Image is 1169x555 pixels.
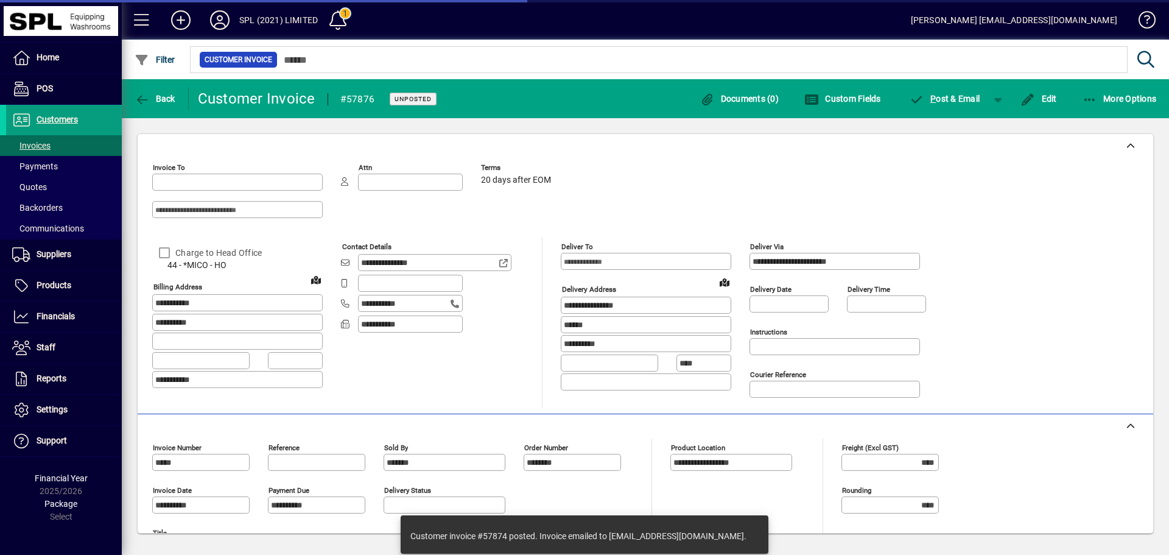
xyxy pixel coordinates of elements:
[524,444,568,452] mat-label: Order number
[37,83,53,93] span: POS
[153,444,202,452] mat-label: Invoice number
[6,177,122,197] a: Quotes
[700,94,779,104] span: Documents (0)
[132,88,178,110] button: Back
[910,94,980,104] span: ost & Email
[804,94,881,104] span: Custom Fields
[340,90,375,109] div: #57876
[561,242,593,251] mat-label: Deliver To
[12,203,63,213] span: Backorders
[152,259,323,272] span: 44 - *MICO - HO
[122,88,189,110] app-page-header-button: Back
[37,311,75,321] span: Financials
[1083,94,1157,104] span: More Options
[306,270,326,289] a: View on map
[12,141,51,150] span: Invoices
[842,486,871,495] mat-label: Rounding
[6,333,122,363] a: Staff
[37,436,67,445] span: Support
[37,52,59,62] span: Home
[153,529,167,537] mat-label: Title
[198,89,315,108] div: Customer Invoice
[671,444,725,452] mat-label: Product location
[44,499,77,509] span: Package
[6,302,122,332] a: Financials
[1017,88,1060,110] button: Edit
[930,94,936,104] span: P
[12,182,47,192] span: Quotes
[6,156,122,177] a: Payments
[750,242,784,251] mat-label: Deliver via
[359,163,372,172] mat-label: Attn
[269,486,309,495] mat-label: Payment due
[35,473,88,483] span: Financial Year
[37,249,71,259] span: Suppliers
[6,239,122,270] a: Suppliers
[750,285,792,294] mat-label: Delivery date
[750,328,787,336] mat-label: Instructions
[6,197,122,218] a: Backorders
[481,175,551,185] span: 20 days after EOM
[715,272,734,292] a: View on map
[842,444,899,452] mat-label: Freight (excl GST)
[269,444,300,452] mat-label: Reference
[848,285,890,294] mat-label: Delivery time
[6,218,122,239] a: Communications
[37,115,78,124] span: Customers
[12,224,84,233] span: Communications
[6,364,122,394] a: Reports
[750,370,806,379] mat-label: Courier Reference
[1079,88,1160,110] button: More Options
[6,74,122,104] a: POS
[161,9,200,31] button: Add
[37,373,66,383] span: Reports
[1129,2,1154,42] a: Knowledge Base
[395,95,432,103] span: Unposted
[6,43,122,73] a: Home
[12,161,58,171] span: Payments
[6,395,122,425] a: Settings
[205,54,272,66] span: Customer Invoice
[153,486,192,495] mat-label: Invoice date
[384,444,408,452] mat-label: Sold by
[239,10,318,30] div: SPL (2021) LIMITED
[153,163,185,172] mat-label: Invoice To
[135,55,175,65] span: Filter
[6,426,122,456] a: Support
[904,88,986,110] button: Post & Email
[801,88,884,110] button: Custom Fields
[481,164,554,172] span: Terms
[37,280,71,290] span: Products
[37,405,68,414] span: Settings
[135,94,175,104] span: Back
[200,9,239,31] button: Profile
[697,88,782,110] button: Documents (0)
[37,342,55,352] span: Staff
[384,486,431,495] mat-label: Delivery status
[911,10,1117,30] div: [PERSON_NAME] [EMAIL_ADDRESS][DOMAIN_NAME]
[6,270,122,301] a: Products
[6,135,122,156] a: Invoices
[1020,94,1057,104] span: Edit
[132,49,178,71] button: Filter
[410,530,746,542] div: Customer invoice #57874 posted. Invoice emailed to [EMAIL_ADDRESS][DOMAIN_NAME].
